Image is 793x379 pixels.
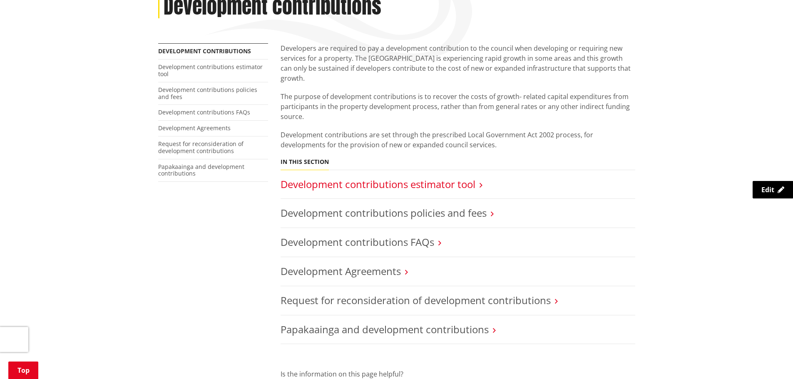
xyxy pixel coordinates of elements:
[158,108,250,116] a: Development contributions FAQs
[281,369,635,379] p: Is the information on this page helpful?
[281,264,401,278] a: Development Agreements
[158,63,263,78] a: Development contributions estimator tool
[281,235,434,249] a: Development contributions FAQs
[753,181,793,198] a: Edit
[158,86,257,101] a: Development contributions policies and fees
[281,322,489,336] a: Papakaainga and development contributions
[755,344,785,374] iframe: Messenger Launcher
[761,185,774,194] span: Edit
[281,206,487,220] a: Development contributions policies and fees
[158,163,244,178] a: Papakaainga and development contributions
[281,293,551,307] a: Request for reconsideration of development contributions
[281,159,329,166] h5: In this section
[281,43,635,83] p: Developers are required to pay a development contribution to the council when developing or requi...
[281,130,635,150] p: Development contributions are set through the prescribed Local Government Act 2002 process, for d...
[158,140,244,155] a: Request for reconsideration of development contributions
[8,362,38,379] a: Top
[281,92,635,121] p: The purpose of development contributions is to recover the costs of growth- related capital expen...
[158,47,251,55] a: Development contributions
[281,177,475,191] a: Development contributions estimator tool
[158,124,231,132] a: Development Agreements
